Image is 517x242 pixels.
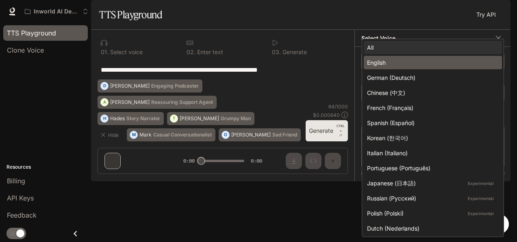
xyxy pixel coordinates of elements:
[367,194,495,202] div: Russian (Русский)
[466,180,495,187] p: Experimental
[466,210,495,217] p: Experimental
[367,58,495,67] div: English
[367,43,495,52] div: All
[367,88,495,97] div: Chinese (中文)
[367,164,495,172] div: Portuguese (Português)
[367,179,495,187] div: Japanese (日本語)
[367,103,495,112] div: French (Français)
[367,119,495,127] div: Spanish (Español)
[367,224,495,233] div: Dutch (Nederlands)
[367,134,495,142] div: Korean (한국어)
[466,195,495,202] p: Experimental
[367,149,495,157] div: Italian (Italiano)
[367,209,495,218] div: Polish (Polski)
[367,73,495,82] div: German (Deutsch)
